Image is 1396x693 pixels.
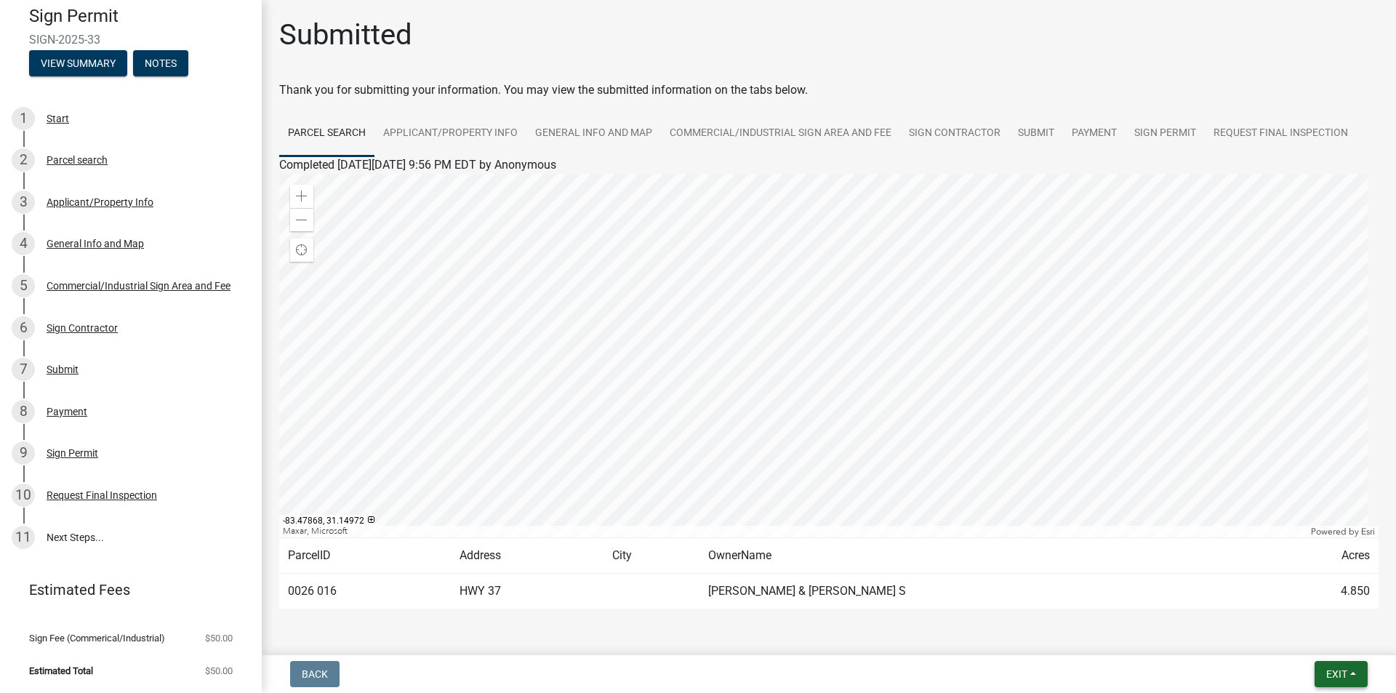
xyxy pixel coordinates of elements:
[1315,661,1368,687] button: Exit
[12,526,35,549] div: 11
[374,111,526,157] a: Applicant/Property Info
[290,208,313,231] div: Zoom out
[47,406,87,417] div: Payment
[29,33,233,47] span: SIGN-2025-33
[279,81,1379,99] div: Thank you for submitting your information. You may view the submitted information on the tabs below.
[12,400,35,423] div: 8
[1326,668,1347,680] span: Exit
[47,197,153,207] div: Applicant/Property Info
[1205,111,1357,157] a: Request Final Inspection
[699,538,1258,574] td: OwnerName
[47,113,69,124] div: Start
[302,668,328,680] span: Back
[1063,111,1126,157] a: Payment
[1009,111,1063,157] a: Submit
[1258,574,1379,609] td: 4.850
[12,274,35,297] div: 5
[290,239,313,262] div: Find my location
[1258,538,1379,574] td: Acres
[29,50,127,76] button: View Summary
[451,538,603,574] td: Address
[12,358,35,381] div: 7
[12,107,35,130] div: 1
[12,575,238,604] a: Estimated Fees
[47,490,157,500] div: Request Final Inspection
[47,364,79,374] div: Submit
[12,232,35,255] div: 4
[29,58,127,70] wm-modal-confirm: Summary
[47,281,230,291] div: Commercial/Industrial Sign Area and Fee
[661,111,900,157] a: Commercial/Industrial Sign Area and Fee
[290,661,340,687] button: Back
[12,484,35,507] div: 10
[29,666,93,676] span: Estimated Total
[133,50,188,76] button: Notes
[699,574,1258,609] td: [PERSON_NAME] & [PERSON_NAME] S
[290,185,313,208] div: Zoom in
[279,538,451,574] td: ParcelID
[279,574,451,609] td: 0026 016
[1361,526,1375,537] a: Esri
[451,574,603,609] td: HWY 37
[1126,111,1205,157] a: Sign Permit
[47,155,108,165] div: Parcel search
[12,441,35,465] div: 9
[12,148,35,172] div: 2
[603,538,699,574] td: City
[279,111,374,157] a: Parcel search
[12,316,35,340] div: 6
[133,58,188,70] wm-modal-confirm: Notes
[29,633,165,643] span: Sign Fee (Commerical/Industrial)
[205,666,233,676] span: $50.00
[526,111,661,157] a: General Info and Map
[47,323,118,333] div: Sign Contractor
[279,158,556,172] span: Completed [DATE][DATE] 9:56 PM EDT by Anonymous
[279,526,1307,537] div: Maxar, Microsoft
[205,633,233,643] span: $50.00
[1307,526,1379,537] div: Powered by
[47,239,144,249] div: General Info and Map
[279,17,412,52] h1: Submitted
[47,448,98,458] div: Sign Permit
[900,111,1009,157] a: Sign Contractor
[12,191,35,214] div: 3
[29,6,250,27] h4: Sign Permit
